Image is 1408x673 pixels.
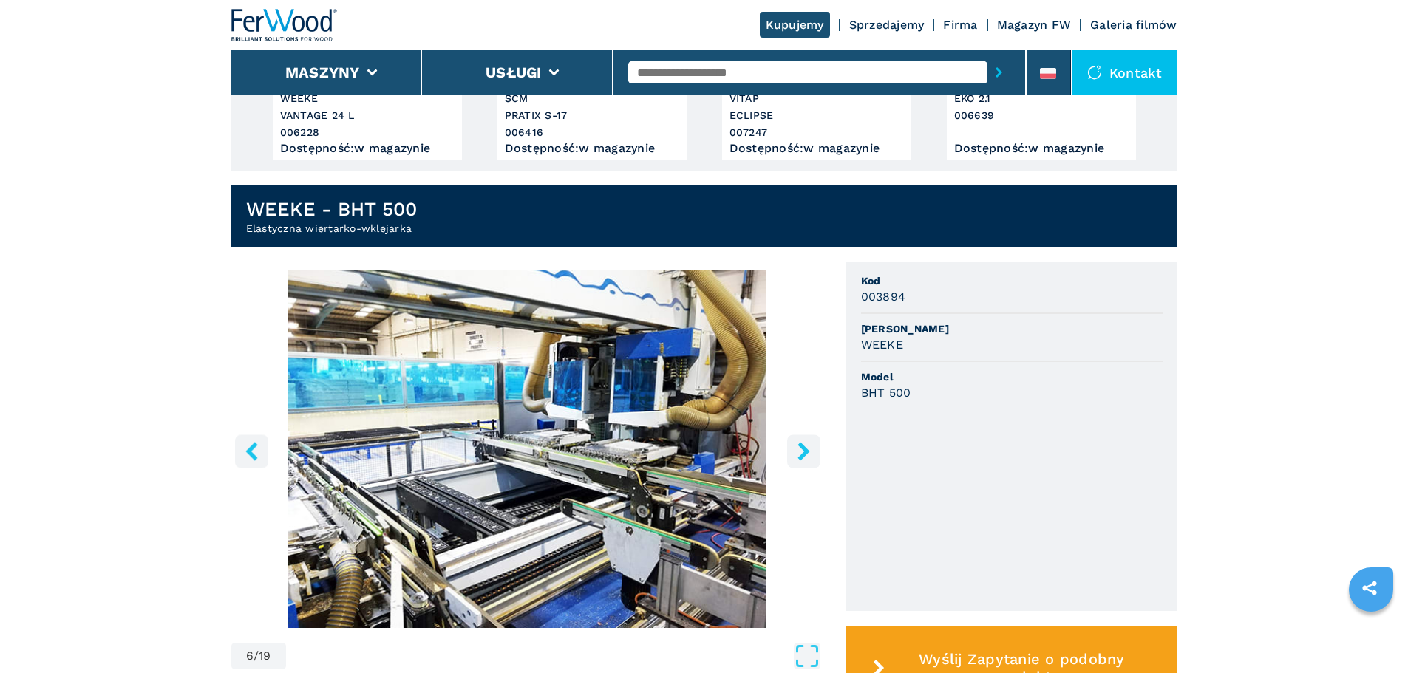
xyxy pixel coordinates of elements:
img: Kontakt [1087,65,1102,80]
a: Galeria filmów [1090,18,1177,32]
div: Go to Slide 6 [231,270,824,628]
h3: WEEKE [861,336,903,353]
span: Kod [861,273,1163,288]
a: sharethis [1351,570,1388,607]
span: 6 [246,650,254,662]
a: Magazyn FW [997,18,1072,32]
span: Model [861,369,1163,384]
h3: BHT 500 [861,384,911,401]
button: Usługi [486,64,542,81]
button: right-button [787,434,820,468]
div: Dostępność : w magazynie [280,145,455,152]
img: Ferwood [231,9,338,41]
a: Firma [943,18,977,32]
h3: VITAP ECLIPSE 007247 [729,90,904,141]
button: left-button [235,434,268,468]
div: Kontakt [1072,50,1177,95]
span: 19 [259,650,271,662]
button: submit-button [987,55,1010,89]
h3: SCM PRATIX S-17 006416 [505,90,679,141]
button: Open Fullscreen [290,643,820,669]
div: Dostępność : w magazynie [954,145,1129,152]
h2: Elastyczna wiertarko-wklejarka [246,221,418,236]
h3: BREMA EKO 2.1 006639 [954,73,1129,124]
h3: 003894 [861,288,906,305]
span: / [254,650,259,662]
iframe: Chat [1345,607,1397,662]
a: Kupujemy [760,12,830,38]
div: Dostępność : w magazynie [505,145,679,152]
a: Sprzedajemy [849,18,925,32]
div: Dostępność : w magazynie [729,145,904,152]
img: Elastyczna wiertarko-wklejarka WEEKE BHT 500 [231,270,824,628]
h1: WEEKE - BHT 500 [246,197,418,221]
span: [PERSON_NAME] [861,321,1163,336]
h3: WEEKE VANTAGE 24 L 006228 [280,90,455,141]
button: Maszyny [285,64,360,81]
